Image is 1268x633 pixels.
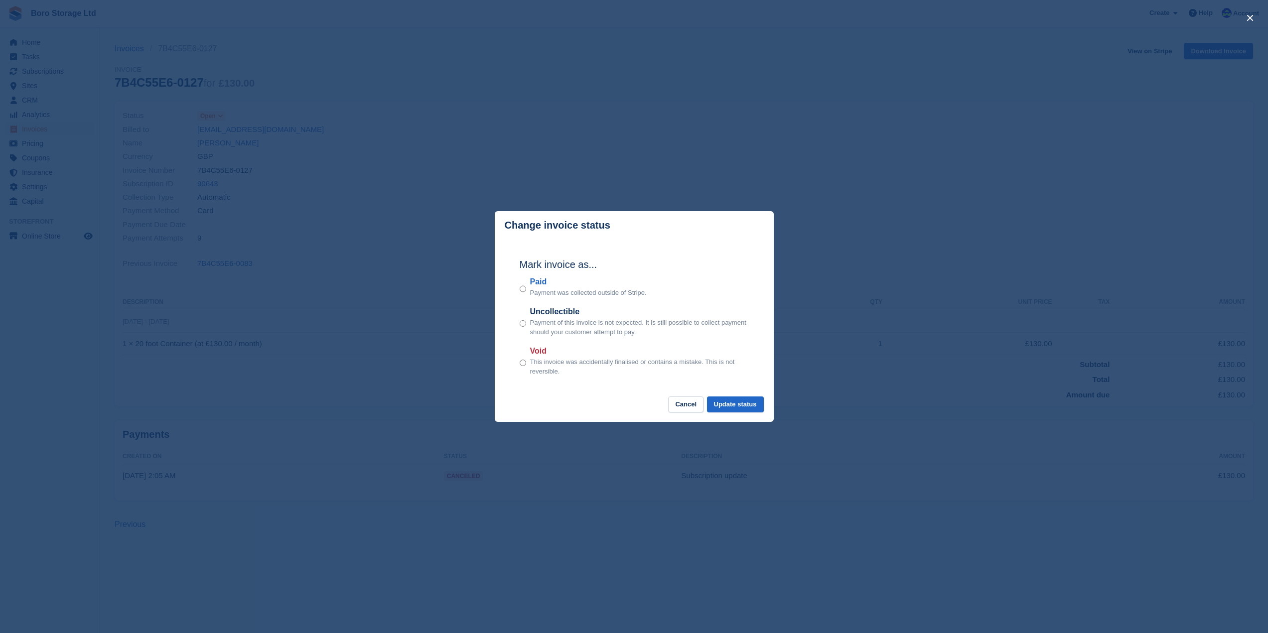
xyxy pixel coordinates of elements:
label: Uncollectible [530,306,749,318]
label: Paid [530,276,647,288]
h2: Mark invoice as... [520,257,749,272]
p: This invoice was accidentally finalised or contains a mistake. This is not reversible. [530,357,749,377]
p: Payment was collected outside of Stripe. [530,288,647,298]
button: close [1242,10,1258,26]
p: Change invoice status [505,220,610,231]
button: Cancel [668,396,704,413]
p: Payment of this invoice is not expected. It is still possible to collect payment should your cust... [530,318,749,337]
button: Update status [707,396,764,413]
label: Void [530,345,749,357]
